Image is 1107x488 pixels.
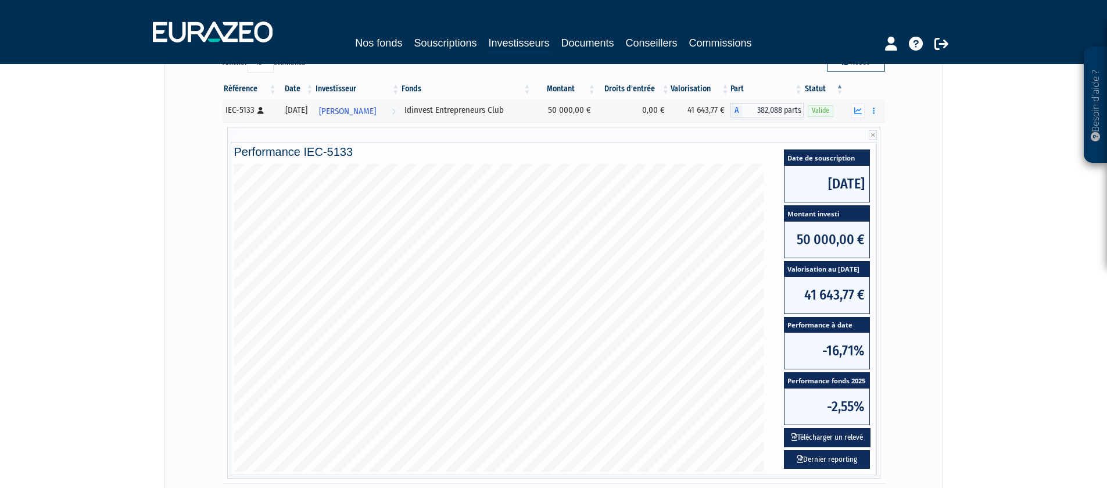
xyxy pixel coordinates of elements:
[223,79,278,99] th: Référence : activer pour trier la colonne par ordre croissant
[730,103,742,118] span: A
[532,79,597,99] th: Montant: activer pour trier la colonne par ordre croissant
[225,104,274,116] div: IEC-5133
[392,101,396,122] i: Voir l'investisseur
[414,35,477,51] a: Souscriptions
[153,22,273,42] img: 1732889491-logotype_eurazeo_blanc_rvb.png
[1089,53,1102,158] p: Besoin d'aide ?
[234,145,873,158] h4: Performance IEC-5133
[671,99,730,122] td: 41 643,77 €
[532,99,597,122] td: 50 000,00 €
[742,103,804,118] span: 382,088 parts
[488,35,549,53] a: Investisseurs
[784,428,870,447] button: Télécharger un relevé
[784,373,869,389] span: Performance fonds 2025
[257,107,264,114] i: [Français] Personne physique
[784,318,869,333] span: Performance à date
[404,104,528,116] div: Idinvest Entrepreneurs Club
[597,79,671,99] th: Droits d'entrée: activer pour trier la colonne par ordre croissant
[626,35,678,51] a: Conseillers
[784,277,869,313] span: 41 643,77 €
[730,79,804,99] th: Part: activer pour trier la colonne par ordre croissant
[314,79,400,99] th: Investisseur: activer pour trier la colonne par ordre croissant
[804,79,845,99] th: Statut : activer pour trier la colonne par ordre d&eacute;croissant
[314,99,400,122] a: [PERSON_NAME]
[561,35,614,51] a: Documents
[400,79,532,99] th: Fonds: activer pour trier la colonne par ordre croissant
[784,262,869,277] span: Valorisation au [DATE]
[784,166,869,202] span: [DATE]
[784,333,869,369] span: -16,71%
[597,99,671,122] td: 0,00 €
[278,79,315,99] th: Date: activer pour trier la colonne par ordre croissant
[319,101,376,122] span: [PERSON_NAME]
[784,150,869,166] span: Date de souscription
[689,35,752,51] a: Commissions
[355,35,402,51] a: Nos fonds
[808,105,833,116] span: Valide
[784,222,869,258] span: 50 000,00 €
[784,389,869,425] span: -2,55%
[730,103,804,118] div: A - Idinvest Entrepreneurs Club
[671,79,730,99] th: Valorisation: activer pour trier la colonne par ordre croissant
[784,450,870,469] a: Dernier reporting
[282,104,311,116] div: [DATE]
[784,206,869,222] span: Montant investi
